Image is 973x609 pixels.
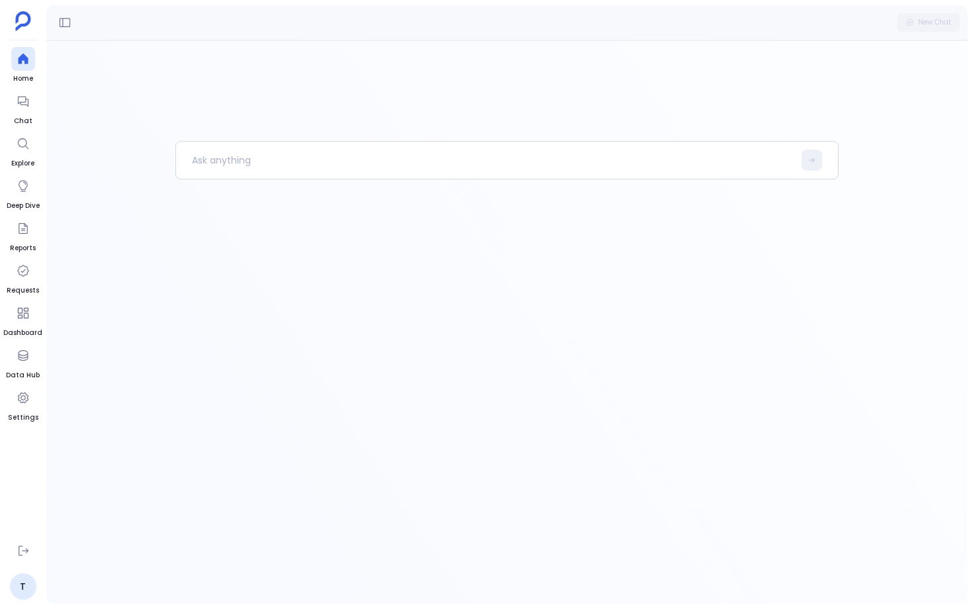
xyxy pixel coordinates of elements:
[8,412,38,423] span: Settings
[6,370,40,381] span: Data Hub
[7,201,40,211] span: Deep Dive
[11,73,35,84] span: Home
[10,243,36,254] span: Reports
[15,11,31,31] img: petavue logo
[11,89,35,126] a: Chat
[11,47,35,84] a: Home
[11,158,35,169] span: Explore
[3,301,42,338] a: Dashboard
[10,573,36,600] a: T
[6,344,40,381] a: Data Hub
[11,132,35,169] a: Explore
[11,116,35,126] span: Chat
[10,216,36,254] a: Reports
[8,386,38,423] a: Settings
[7,285,39,296] span: Requests
[7,174,40,211] a: Deep Dive
[7,259,39,296] a: Requests
[3,328,42,338] span: Dashboard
